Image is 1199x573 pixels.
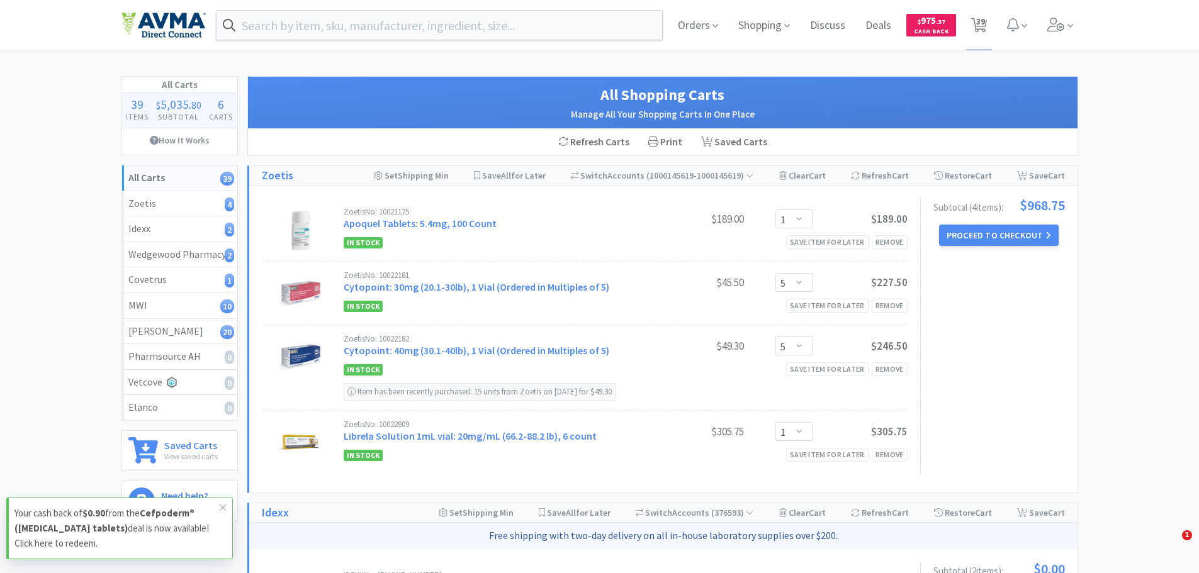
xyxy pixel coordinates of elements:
span: $ [918,18,921,26]
span: Set [385,170,398,181]
img: 5996d71b95a543a991bb548d22a7d8a8_593238.jpeg [279,420,323,464]
div: Wedgewood Pharmacy [128,247,231,263]
a: 39 [966,21,992,33]
div: $49.30 [650,338,744,353]
i: 1 [225,274,234,287]
button: Proceed to Checkout [939,225,1059,246]
h6: Saved Carts [164,437,218,450]
img: f3206c558ad14ca2b1338f2cd8fde3e8_531664.jpeg [279,335,323,379]
span: ( 376593 ) [709,507,753,518]
span: 80 [191,99,201,111]
span: Cart [975,507,992,518]
div: Clear [779,166,826,185]
div: Save item for later [786,448,869,461]
i: 2 [225,223,234,236]
span: Cart [809,507,826,518]
i: 10 [220,299,234,313]
p: View saved carts [164,450,218,462]
a: How It Works [122,128,237,152]
span: All [566,507,576,518]
span: 975 [918,14,945,26]
a: Librela Solution 1mL vial: 20mg/mL (66.2-88.2 lb), 6 count [344,430,597,442]
span: Switch [580,170,607,181]
span: Save for Later [482,170,546,181]
a: Apoquel Tablets: 5.4mg, 100 Count [344,217,497,230]
div: $189.00 [650,211,744,226]
div: Accounts [636,503,754,522]
div: Zoetis No: 10021175 [344,208,650,216]
div: Restore [934,166,992,185]
div: $305.75 [650,424,744,439]
input: Search by item, sku, manufacturer, ingredient, size... [217,11,663,40]
h4: Carts [205,111,237,123]
div: Idexx [128,221,231,237]
p: Free shipping with two-day delivery on all in-house laboratory supplies over $200. [254,528,1072,544]
a: Vetcove0 [122,370,237,396]
span: $227.50 [871,275,908,289]
span: 1 [1182,530,1192,540]
span: Cart [975,170,992,181]
img: 69894a3c7d5a4dd096f1abf43bd68f98_541731.jpeg [279,271,323,315]
div: Clear [779,503,826,522]
div: Pharmsource AH [128,348,231,365]
h2: Manage All Your Shopping Carts In One Place [261,107,1065,122]
div: Elanco [128,399,231,416]
div: $45.50 [650,275,744,290]
a: Elanco0 [122,395,237,420]
i: 20 [220,325,234,339]
span: $189.00 [871,212,908,226]
div: Save [1017,503,1065,522]
span: Set [449,507,463,518]
a: [PERSON_NAME]20 [122,319,237,345]
div: Save item for later [786,299,869,312]
div: Remove [872,362,908,376]
div: Restore [934,503,992,522]
a: Zoetis [262,167,293,185]
span: In Stock [344,237,383,248]
strong: All Carts [128,171,165,184]
span: ( 1000145619-1000145619 ) [645,170,753,181]
a: All Carts39 [122,165,237,191]
i: 0 [225,350,234,364]
a: Saved Carts [692,129,777,155]
a: Covetrus1 [122,267,237,293]
i: 0 [225,401,234,415]
img: e4e33dab9f054f5782a47901c742baa9_102.png [121,12,206,38]
a: Idexx2 [122,216,237,242]
img: a6404f45c9ab495592ca3b2008ecc689_829663.png [279,208,323,252]
span: $246.50 [871,339,908,353]
i: 4 [225,197,234,211]
a: Zoetis4 [122,191,237,217]
div: Shipping Min [374,166,449,185]
div: Refresh [851,166,909,185]
a: MWI10 [122,293,237,319]
a: Deals [860,20,896,31]
div: Zoetis No: 10022809 [344,420,650,428]
span: Cart [892,170,909,181]
a: Saved CartsView saved carts [121,430,238,471]
a: $975.37Cash Back [906,8,956,42]
div: Remove [872,235,908,248]
span: In Stock [344,301,383,312]
strong: $0.90 [82,507,105,519]
div: Save item for later [786,235,869,248]
span: In Stock [344,450,383,461]
span: $305.75 [871,425,908,438]
div: Save item for later [786,362,869,376]
a: Idexx [262,504,289,522]
span: In Stock [344,364,383,376]
span: 39 [131,96,144,112]
span: $968.75 [1020,198,1065,212]
div: [PERSON_NAME] [128,323,231,340]
i: 2 [225,248,234,262]
a: Discuss [805,20,850,31]
a: Cytopoint: 40mg (30.1-40lb), 1 Vial (Ordered in Multiples of 5) [344,344,609,357]
div: Zoetis [128,196,231,212]
p: Your cash back of from the deal is now available! Click here to redeem. [14,506,220,551]
span: Cart [1048,507,1065,518]
span: 6 [218,96,224,112]
div: Subtotal ( 4 item s ): [933,198,1065,212]
a: Wedgewood Pharmacy2 [122,242,237,268]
